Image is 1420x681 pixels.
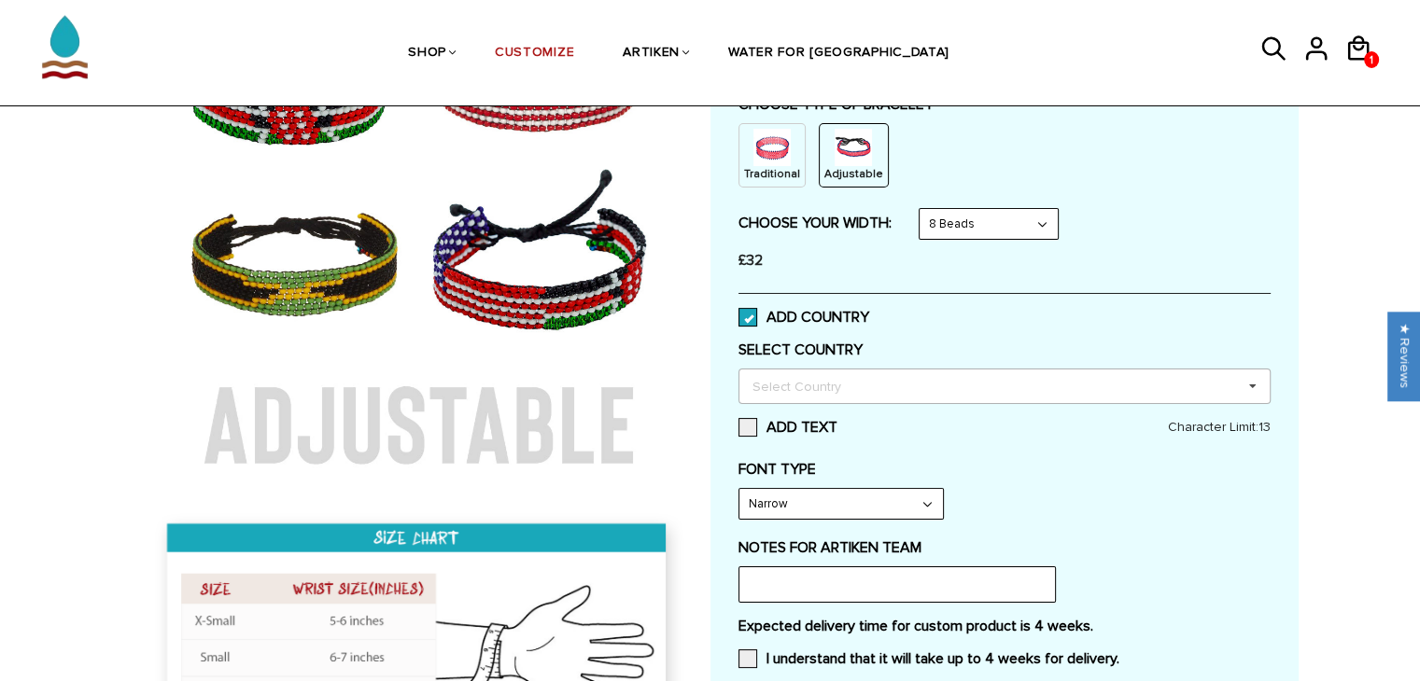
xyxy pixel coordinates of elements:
label: FONT TYPE [738,460,1271,479]
div: Non String [738,123,806,188]
label: CHOOSE YOUR WIDTH: [738,214,892,232]
a: 1 [1364,51,1379,68]
a: SHOP [408,6,446,102]
label: Expected delivery time for custom product is 4 weeks. [738,617,1271,635]
div: Select Country [748,376,868,397]
img: non-string.png [753,129,791,166]
img: string.PNG [835,129,872,166]
a: CUSTOMIZE [495,6,574,102]
div: Click to open Judge.me floating reviews tab [1388,312,1420,400]
label: I understand that it will take up to 4 weeks for delivery. [738,649,1119,668]
p: Adjustable [824,166,883,182]
label: NOTES FOR ARTIKEN TEAM [738,538,1271,557]
label: SELECT COUNTRY [738,340,1271,359]
label: ADD COUNTRY [738,308,869,327]
div: String [819,123,889,188]
span: Character Limit: [1168,418,1271,437]
span: £32 [738,251,763,270]
a: ARTIKEN [623,6,680,102]
label: ADD TEXT [738,418,1271,437]
p: Traditional [744,166,800,182]
a: WATER FOR [GEOGRAPHIC_DATA] [728,6,949,102]
span: 13 [1258,419,1271,435]
span: 1 [1364,49,1379,72]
